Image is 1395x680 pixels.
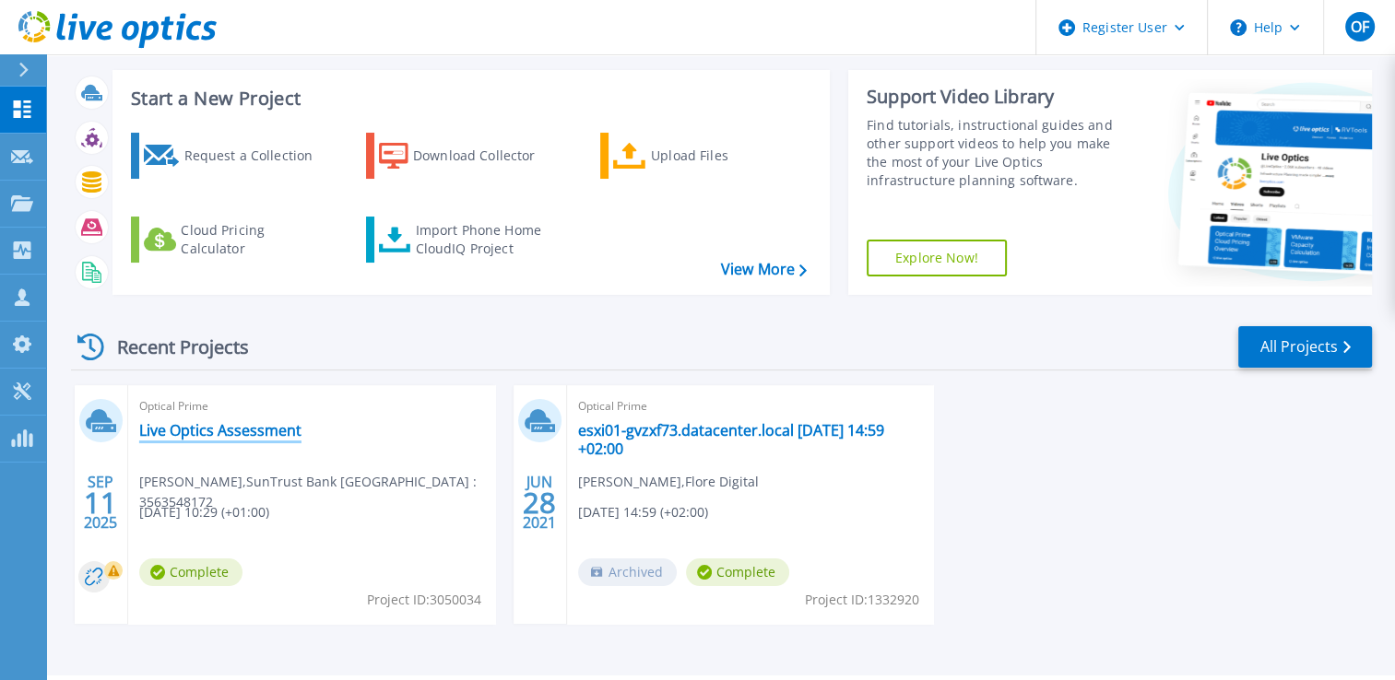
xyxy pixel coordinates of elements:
a: Download Collector [366,133,572,179]
a: View More [721,261,807,278]
div: Find tutorials, instructional guides and other support videos to help you make the most of your L... [867,116,1129,190]
span: Complete [139,558,242,586]
div: Request a Collection [183,137,331,174]
a: Upload Files [600,133,806,179]
a: Cloud Pricing Calculator [131,217,337,263]
a: Request a Collection [131,133,337,179]
a: All Projects [1238,326,1372,368]
div: Upload Files [651,137,798,174]
a: Explore Now! [867,240,1007,276]
span: Optical Prime [578,396,923,416]
span: Optical Prime [139,396,484,416]
div: SEP 2025 [83,469,118,536]
span: Project ID: 1332920 [805,590,919,610]
div: Recent Projects [71,324,274,369]
span: 11 [84,495,117,510]
span: [PERSON_NAME] , Flore Digital [578,472,759,492]
span: [PERSON_NAME] , SunTrust Bank [GEOGRAPHIC_DATA] : 3563548172 [139,472,495,512]
span: [DATE] 10:29 (+01:00) [139,502,269,522]
span: Project ID: 3050034 [367,590,481,610]
span: OF [1350,19,1368,34]
span: 28 [523,495,556,510]
div: Download Collector [413,137,561,174]
span: Archived [578,558,677,586]
h3: Start a New Project [131,88,806,109]
span: Complete [686,558,789,586]
a: esxi01-gvzxf73.datacenter.local [DATE] 14:59 +02:00 [578,421,923,458]
span: [DATE] 14:59 (+02:00) [578,502,708,522]
a: Live Optics Assessment [139,421,301,440]
div: Cloud Pricing Calculator [181,221,328,258]
div: Support Video Library [867,85,1129,109]
div: Import Phone Home CloudIQ Project [415,221,559,258]
div: JUN 2021 [522,469,557,536]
